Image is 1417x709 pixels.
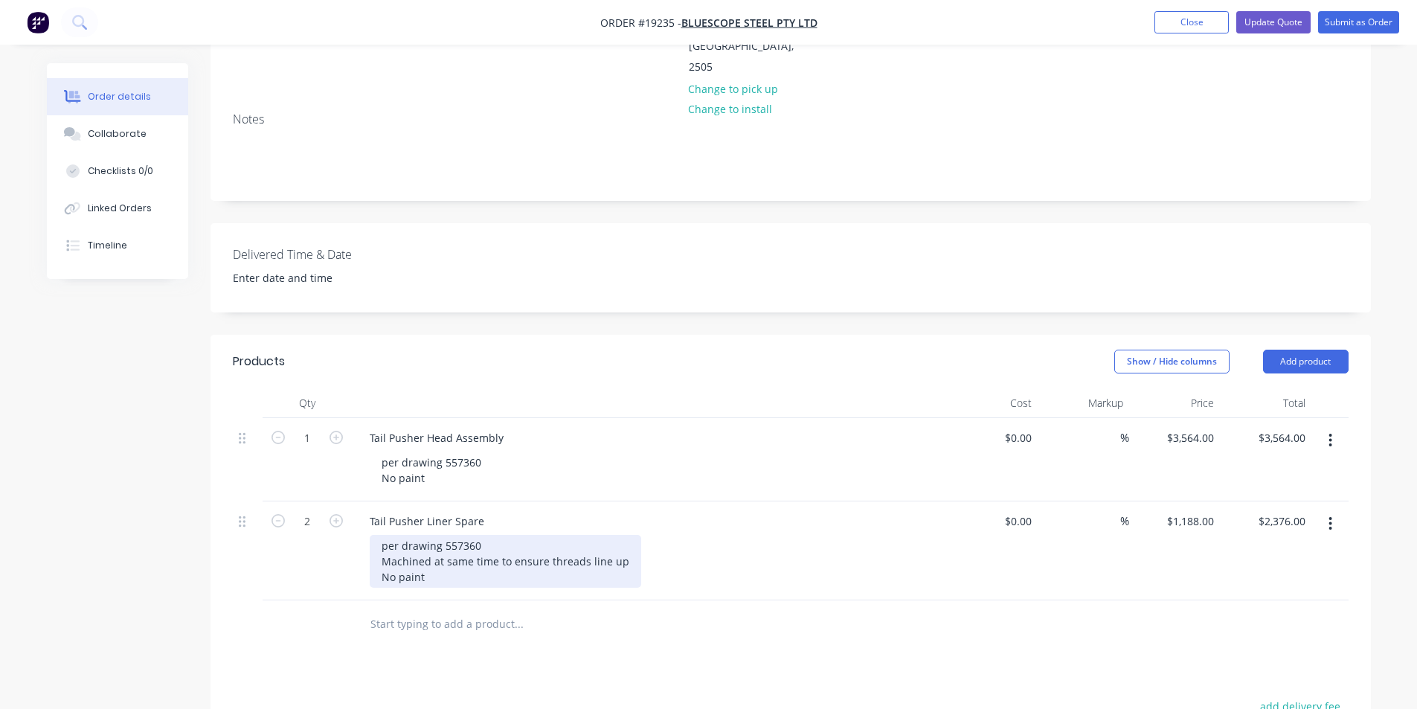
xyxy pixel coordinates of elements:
[233,353,285,370] div: Products
[370,452,493,489] div: per drawing 557360 No paint
[263,388,352,418] div: Qty
[1220,388,1311,418] div: Total
[370,535,641,588] div: per drawing 557360 Machined at same time to ensure threads line up No paint
[1263,350,1349,373] button: Add product
[680,99,780,119] button: Change to install
[88,127,147,141] div: Collaborate
[358,510,496,532] div: Tail Pusher Liner Spare
[1236,11,1311,33] button: Update Quote
[88,164,153,178] div: Checklists 0/0
[88,90,151,103] div: Order details
[233,112,1349,126] div: Notes
[1154,11,1229,33] button: Close
[1038,388,1129,418] div: Markup
[1120,513,1129,530] span: %
[681,16,817,30] a: BlueScope Steel Pty Ltd
[47,190,188,227] button: Linked Orders
[680,78,785,98] button: Change to pick up
[370,609,667,639] input: Start typing to add a product...
[1120,429,1129,446] span: %
[358,427,515,449] div: Tail Pusher Head Assembly
[1318,11,1399,33] button: Submit as Order
[88,239,127,252] div: Timeline
[600,16,681,30] span: Order #19235 -
[222,267,408,289] input: Enter date and time
[47,78,188,115] button: Order details
[1114,350,1230,373] button: Show / Hide columns
[47,153,188,190] button: Checklists 0/0
[88,202,152,215] div: Linked Orders
[47,115,188,153] button: Collaborate
[1129,388,1221,418] div: Price
[947,388,1038,418] div: Cost
[47,227,188,264] button: Timeline
[233,246,419,263] label: Delivered Time & Date
[27,11,49,33] img: Factory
